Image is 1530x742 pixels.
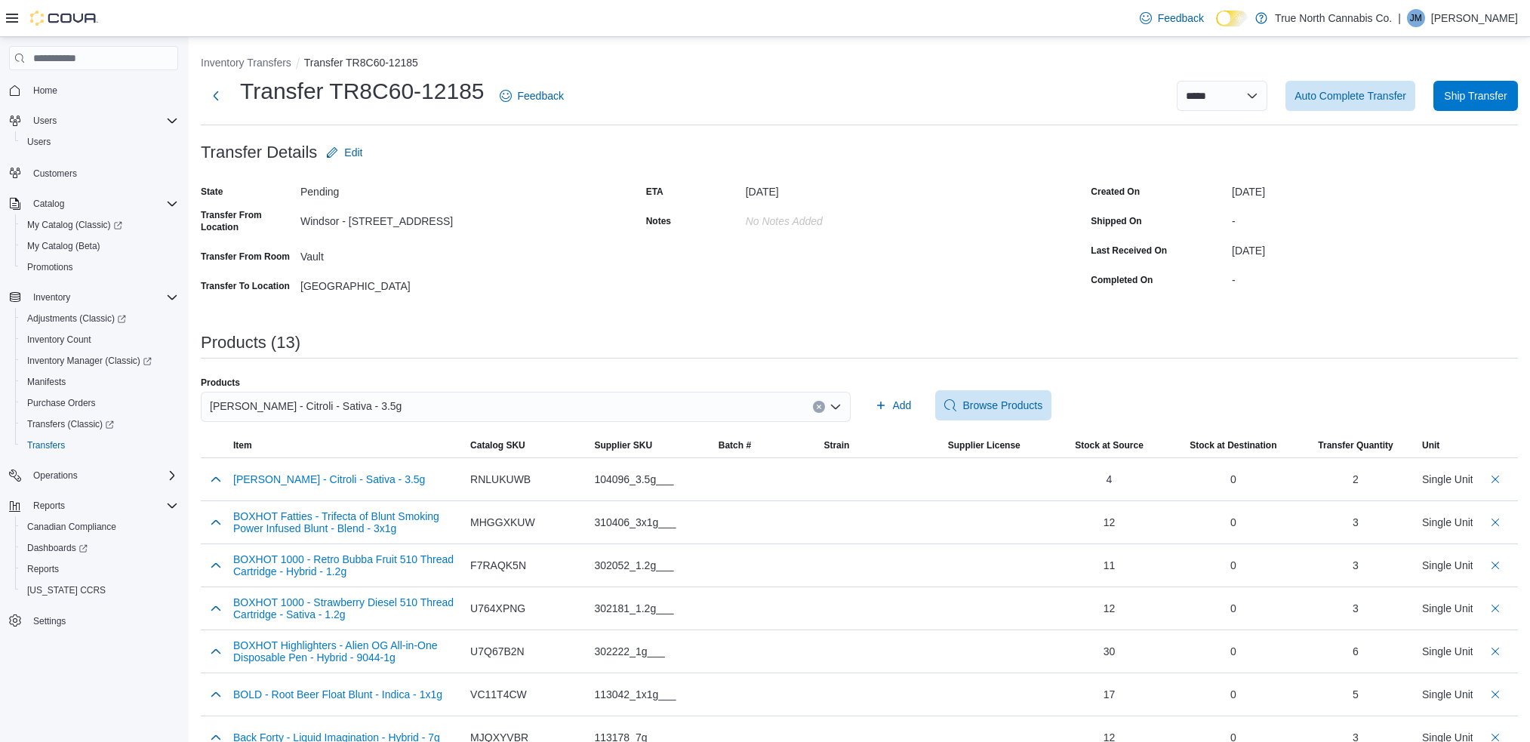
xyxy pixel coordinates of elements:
[15,257,184,278] button: Promotions
[27,82,63,100] a: Home
[1275,9,1392,27] p: True North Cannabis Co.
[201,81,231,111] button: Next
[1294,88,1406,103] span: Auto Complete Transfer
[201,280,290,292] label: Transfer To Location
[1422,644,1473,659] div: Single Unit
[1431,9,1518,27] p: [PERSON_NAME]
[27,466,84,485] button: Operations
[21,415,120,433] a: Transfers (Classic)
[27,497,178,515] span: Reports
[15,131,184,152] button: Users
[27,612,72,630] a: Settings
[1295,433,1416,457] button: Transfer Quantity
[233,510,458,534] button: BOXHOT Fatties - Trifecta of Blunt Smoking Power Infused Blunt - Blend - 3x1g
[21,352,158,370] a: Inventory Manager (Classic)
[27,240,100,252] span: My Catalog (Beta)
[594,558,706,573] div: 302052_1.2g___
[15,580,184,601] button: [US_STATE] CCRS
[1075,439,1144,451] span: Stock at Source
[823,439,849,451] span: Strain
[300,274,503,292] div: [GEOGRAPHIC_DATA]
[464,433,588,457] button: Catalog SKU
[27,112,178,130] span: Users
[962,398,1042,413] span: Browse Products
[1053,558,1165,573] div: 11
[746,209,948,227] div: No Notes added
[1091,215,1141,227] label: Shipped On
[21,560,65,578] a: Reports
[201,209,294,233] label: Transfer From Location
[21,258,178,276] span: Promotions
[1486,470,1504,488] button: Delete count
[21,216,178,234] span: My Catalog (Classic)
[27,563,59,575] span: Reports
[233,439,252,451] span: Item
[27,288,178,306] span: Inventory
[15,329,184,350] button: Inventory Count
[1398,9,1401,27] p: |
[813,401,825,413] button: Clear input
[1353,687,1359,702] div: 5
[1422,439,1439,451] span: Unit
[21,539,94,557] a: Dashboards
[300,245,503,263] div: Vault
[21,581,112,599] a: [US_STATE] CCRS
[21,331,97,349] a: Inventory Count
[594,439,652,451] span: Supplier SKU
[201,55,1518,73] nav: An example of EuiBreadcrumbs
[21,133,178,151] span: Users
[1444,88,1507,103] span: Ship Transfer
[15,537,184,559] a: Dashboards
[1178,472,1289,487] div: 0
[1410,9,1422,27] span: JM
[15,435,184,456] button: Transfers
[1091,245,1167,257] label: Last Received On
[320,137,368,168] button: Edit
[21,394,178,412] span: Purchase Orders
[830,401,842,413] button: Open list of options
[1422,472,1473,487] div: Single Unit
[470,515,582,530] div: MHGGXKUW
[1486,599,1504,617] button: Delete count
[21,373,178,391] span: Manifests
[1486,642,1504,660] button: Delete count
[15,236,184,257] button: My Catalog (Beta)
[27,376,66,388] span: Manifests
[15,308,184,329] a: Adjustments (Classic)
[21,581,178,599] span: Washington CCRS
[1053,472,1165,487] div: 4
[1486,556,1504,574] button: Delete count
[21,258,79,276] a: Promotions
[27,584,106,596] span: [US_STATE] CCRS
[1053,687,1165,702] div: 17
[233,639,458,663] button: BOXHOT Highlighters - Alien OG All-in-One Disposable Pen - Hybrid - 9044-1g
[21,560,178,578] span: Reports
[1091,274,1153,286] label: Completed On
[27,195,178,213] span: Catalog
[33,198,64,210] span: Catalog
[3,495,184,516] button: Reports
[27,497,71,515] button: Reports
[893,398,912,413] span: Add
[227,433,464,457] button: Item
[15,414,184,435] a: Transfers (Classic)
[494,81,570,111] a: Feedback
[21,415,178,433] span: Transfers (Classic)
[21,539,178,557] span: Dashboards
[210,397,402,415] span: [PERSON_NAME] - Citroli - Sativa - 3.5g
[869,390,918,420] button: Add
[1353,601,1359,616] div: 3
[27,261,73,273] span: Promotions
[3,610,184,632] button: Settings
[1486,513,1504,531] button: Delete count
[21,352,178,370] span: Inventory Manager (Classic)
[1158,11,1204,26] span: Feedback
[15,214,184,236] a: My Catalog (Classic)
[27,439,65,451] span: Transfers
[1190,439,1276,451] span: Stock at Destination
[719,439,751,451] span: Batch #
[201,251,290,263] label: Transfer From Room
[817,433,941,457] button: Strain
[201,57,291,69] button: Inventory Transfers
[27,355,152,367] span: Inventory Manager (Classic)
